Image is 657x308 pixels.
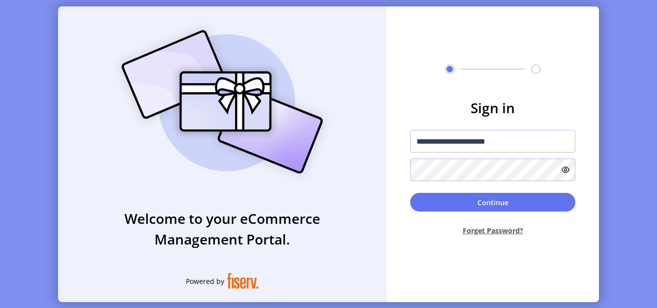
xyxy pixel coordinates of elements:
h3: Sign in [410,97,575,118]
button: Forget Password? [410,217,575,244]
h3: Welcome to your eCommerce Management Portal. [58,208,387,249]
button: Continue [410,193,575,212]
img: card_Illustration.svg [107,19,338,185]
span: Powered by [186,276,224,286]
